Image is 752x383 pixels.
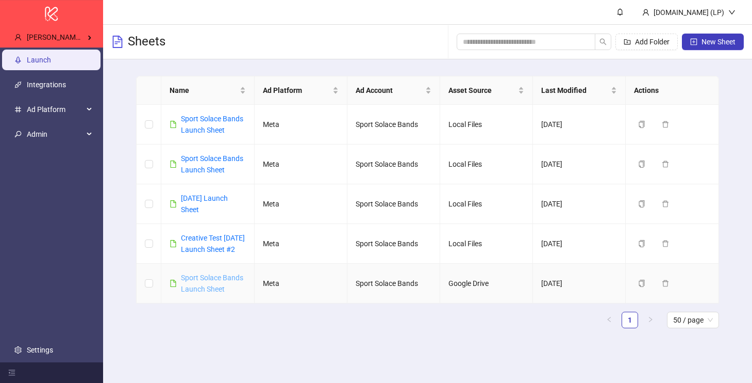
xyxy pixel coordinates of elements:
span: New Sheet [701,38,736,46]
th: Ad Account [347,76,440,105]
span: copy [638,161,645,168]
td: Local Files [440,184,533,224]
li: 1 [622,312,638,328]
span: Add Folder [635,38,670,46]
span: [PERSON_NAME] Kitchn [27,33,104,41]
h3: Sheets [128,34,165,50]
td: [DATE] [533,184,626,224]
span: down [728,9,736,16]
span: plus-square [690,38,697,45]
li: Next Page [642,312,659,328]
a: Settings [27,346,53,354]
span: copy [638,200,645,208]
span: Asset Source [448,85,516,96]
span: delete [662,200,669,208]
td: Local Files [440,224,533,264]
td: [DATE] [533,105,626,145]
td: Google Drive [440,264,533,304]
span: folder-add [624,38,631,45]
td: Sport Solace Bands [347,264,440,304]
button: Add Folder [615,34,678,50]
span: delete [662,121,669,128]
a: Creative Test [DATE] Launch Sheet #2 [181,234,245,253]
span: right [647,316,654,323]
div: [DOMAIN_NAME] (LP) [649,7,728,18]
th: Actions [626,76,718,105]
span: Admin [27,124,83,145]
span: user [642,9,649,16]
td: Meta [255,224,347,264]
td: Meta [255,264,347,304]
td: [DATE] [533,145,626,184]
a: [DATE] Launch Sheet [181,194,228,214]
span: copy [638,280,645,287]
span: Ad Platform [27,99,83,120]
span: delete [662,161,669,168]
th: Asset Source [440,76,533,105]
span: Ad Account [356,85,423,96]
a: Sport Solace Bands Launch Sheet [181,274,243,293]
td: Meta [255,145,347,184]
span: number [14,106,22,113]
span: left [606,316,612,323]
span: Last Modified [541,85,609,96]
a: Launch [27,56,51,64]
th: Ad Platform [255,76,347,105]
span: Ad Platform [263,85,330,96]
span: 50 / page [673,312,713,328]
span: copy [638,240,645,247]
span: delete [662,280,669,287]
a: Sport Solace Bands Launch Sheet [181,154,243,174]
th: Name [161,76,254,105]
span: file [170,240,177,247]
span: delete [662,240,669,247]
span: Name [170,85,237,96]
a: Sport Solace Bands Launch Sheet [181,115,243,134]
li: Previous Page [601,312,617,328]
td: Meta [255,184,347,224]
a: 1 [622,312,638,328]
button: left [601,312,617,328]
td: Meta [255,105,347,145]
span: search [599,38,607,45]
td: Sport Solace Bands [347,105,440,145]
span: key [14,131,22,138]
div: Page Size [667,312,719,328]
span: user [14,34,22,41]
td: [DATE] [533,224,626,264]
span: bell [616,8,624,15]
span: file [170,200,177,208]
td: Sport Solace Bands [347,145,440,184]
td: Local Files [440,145,533,184]
span: file [170,280,177,287]
td: Local Files [440,105,533,145]
span: file-text [111,36,124,48]
span: copy [638,121,645,128]
td: [DATE] [533,264,626,304]
button: right [642,312,659,328]
span: file [170,161,177,168]
td: Sport Solace Bands [347,224,440,264]
a: Integrations [27,81,66,89]
span: file [170,121,177,128]
span: menu-fold [8,369,15,376]
th: Last Modified [533,76,626,105]
button: New Sheet [682,34,744,50]
td: Sport Solace Bands [347,184,440,224]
